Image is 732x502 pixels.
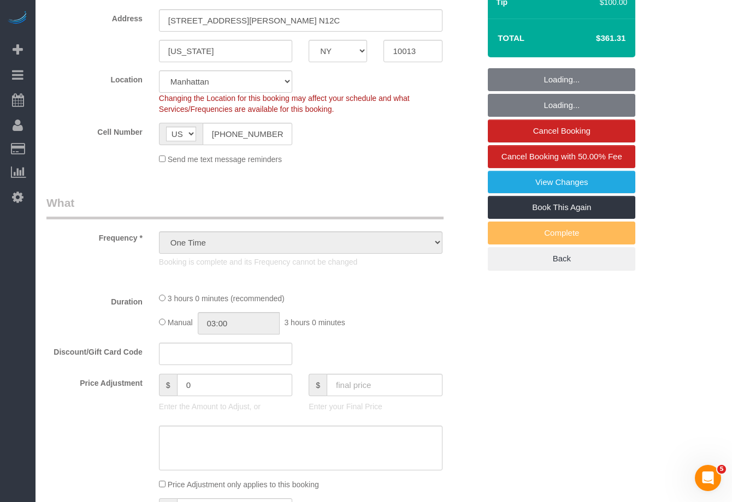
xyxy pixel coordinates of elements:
[695,465,721,491] iframe: Intercom live chat
[717,465,726,474] span: 5
[159,374,177,396] span: $
[488,119,635,142] a: Cancel Booking
[38,343,151,357] label: Discount/Gift Card Code
[159,401,292,412] p: Enter the Amount to Adjust, or
[38,292,151,307] label: Duration
[38,374,151,389] label: Price Adjustment
[46,195,444,219] legend: What
[38,123,151,138] label: Cell Number
[563,34,625,43] h4: $361.31
[488,171,635,194] a: View Changes
[38,9,151,24] label: Address
[159,256,442,267] p: Booking is complete and its Frequency cannot be changed
[203,123,292,145] input: Cell Number
[168,318,193,327] span: Manual
[309,401,442,412] p: Enter your Final Price
[168,294,285,303] span: 3 hours 0 minutes (recommended)
[498,33,524,43] strong: Total
[309,374,327,396] span: $
[159,94,410,113] span: Changing the Location for this booking may affect your schedule and what Services/Frequencies are...
[159,40,292,62] input: City
[38,70,151,85] label: Location
[284,318,345,327] span: 3 hours 0 minutes
[501,152,622,161] span: Cancel Booking with 50.00% Fee
[38,229,151,243] label: Frequency *
[168,480,319,489] span: Price Adjustment only applies to this booking
[7,11,28,26] img: Automaid Logo
[488,196,635,219] a: Book This Again
[488,247,635,270] a: Back
[168,155,282,164] span: Send me text message reminders
[488,145,635,168] a: Cancel Booking with 50.00% Fee
[383,40,442,62] input: Zip Code
[327,374,442,396] input: final price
